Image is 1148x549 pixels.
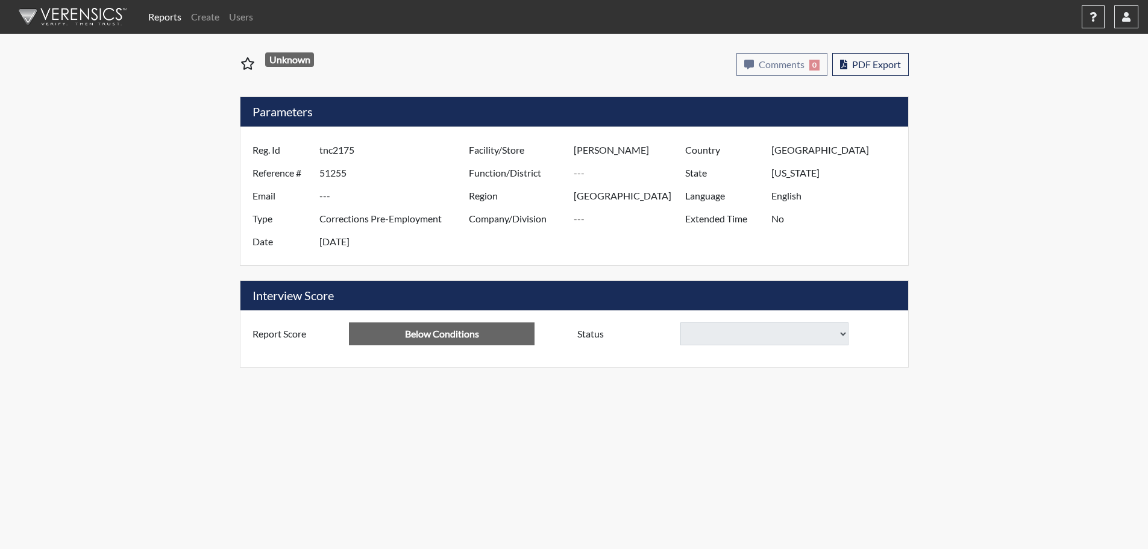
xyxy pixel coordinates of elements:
span: PDF Export [852,58,901,70]
label: Report Score [243,322,350,345]
button: PDF Export [832,53,909,76]
input: --- [319,230,472,253]
label: Reg. Id [243,139,319,162]
label: Date [243,230,319,253]
input: --- [574,139,688,162]
h5: Interview Score [240,281,908,310]
label: Function/District [460,162,574,184]
label: Email [243,184,319,207]
input: --- [349,322,535,345]
input: --- [319,184,472,207]
label: Country [676,139,771,162]
label: Region [460,184,574,207]
label: Facility/Store [460,139,574,162]
span: Unknown [265,52,314,67]
h5: Parameters [240,97,908,127]
a: Users [224,5,258,29]
a: Reports [143,5,186,29]
input: --- [574,184,688,207]
input: --- [771,184,905,207]
button: Comments0 [736,53,827,76]
input: --- [319,162,472,184]
input: --- [771,207,905,230]
input: --- [574,207,688,230]
div: Document a decision to hire or decline a candiate [568,322,905,345]
input: --- [319,207,472,230]
input: --- [771,139,905,162]
a: Create [186,5,224,29]
label: Status [568,322,680,345]
label: Extended Time [676,207,771,230]
input: --- [574,162,688,184]
span: Comments [759,58,805,70]
input: --- [771,162,905,184]
label: State [676,162,771,184]
label: Type [243,207,319,230]
span: 0 [809,60,820,71]
label: Company/Division [460,207,574,230]
input: --- [319,139,472,162]
label: Reference # [243,162,319,184]
label: Language [676,184,771,207]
